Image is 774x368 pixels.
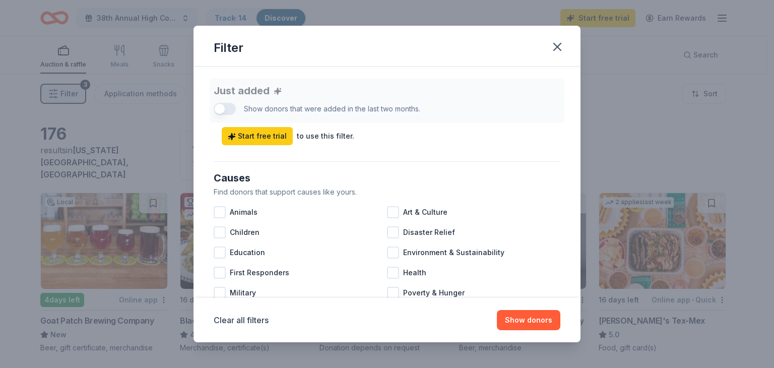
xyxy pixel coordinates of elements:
div: to use this filter. [297,130,354,142]
span: Environment & Sustainability [403,247,504,259]
span: Disaster Relief [403,226,455,238]
span: Education [230,247,265,259]
div: Causes [214,170,560,186]
span: Poverty & Hunger [403,287,465,299]
span: Children [230,226,260,238]
span: Animals [230,206,257,218]
span: Start free trial [228,130,287,142]
span: Art & Culture [403,206,447,218]
div: Find donors that support causes like yours. [214,186,560,198]
span: First Responders [230,267,289,279]
span: Military [230,287,256,299]
div: Filter [214,40,243,56]
span: Health [403,267,426,279]
a: Start free trial [222,127,293,145]
button: Clear all filters [214,314,269,326]
button: Show donors [497,310,560,330]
